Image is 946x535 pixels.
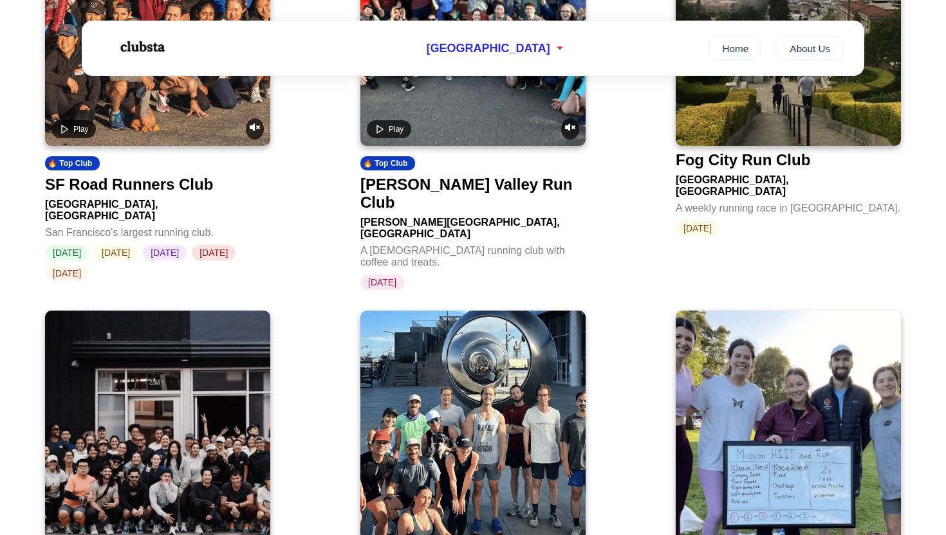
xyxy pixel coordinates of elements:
[676,151,810,169] div: Fog City Run Club
[709,36,761,60] a: Home
[45,176,213,194] div: SF Road Runners Club
[676,221,719,236] span: [DATE]
[103,31,180,63] img: Logo
[94,245,138,260] span: [DATE]
[426,42,550,55] span: [GEOGRAPHIC_DATA]
[360,240,586,268] div: A [DEMOGRAPHIC_DATA] running club with coffee and treats.
[45,194,270,222] div: [GEOGRAPHIC_DATA], [GEOGRAPHIC_DATA]
[246,118,264,140] button: Unmute video
[360,156,415,170] div: 🔥 Top Club
[389,125,403,134] span: Play
[45,245,89,260] span: [DATE]
[360,176,580,212] div: [PERSON_NAME] Valley Run Club
[561,118,579,140] button: Unmute video
[51,120,96,138] button: Play video
[360,212,586,240] div: [PERSON_NAME][GEOGRAPHIC_DATA], [GEOGRAPHIC_DATA]
[676,197,901,214] div: A weekly running race in [GEOGRAPHIC_DATA].
[676,169,901,197] div: [GEOGRAPHIC_DATA], [GEOGRAPHIC_DATA]
[777,36,843,60] a: About Us
[45,222,270,239] div: San Francisco's largest running club.
[367,120,411,138] button: Play video
[360,275,404,290] span: [DATE]
[45,266,89,281] span: [DATE]
[143,245,187,260] span: [DATE]
[192,245,236,260] span: [DATE]
[73,125,88,134] span: Play
[45,156,100,170] div: 🔥 Top Club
